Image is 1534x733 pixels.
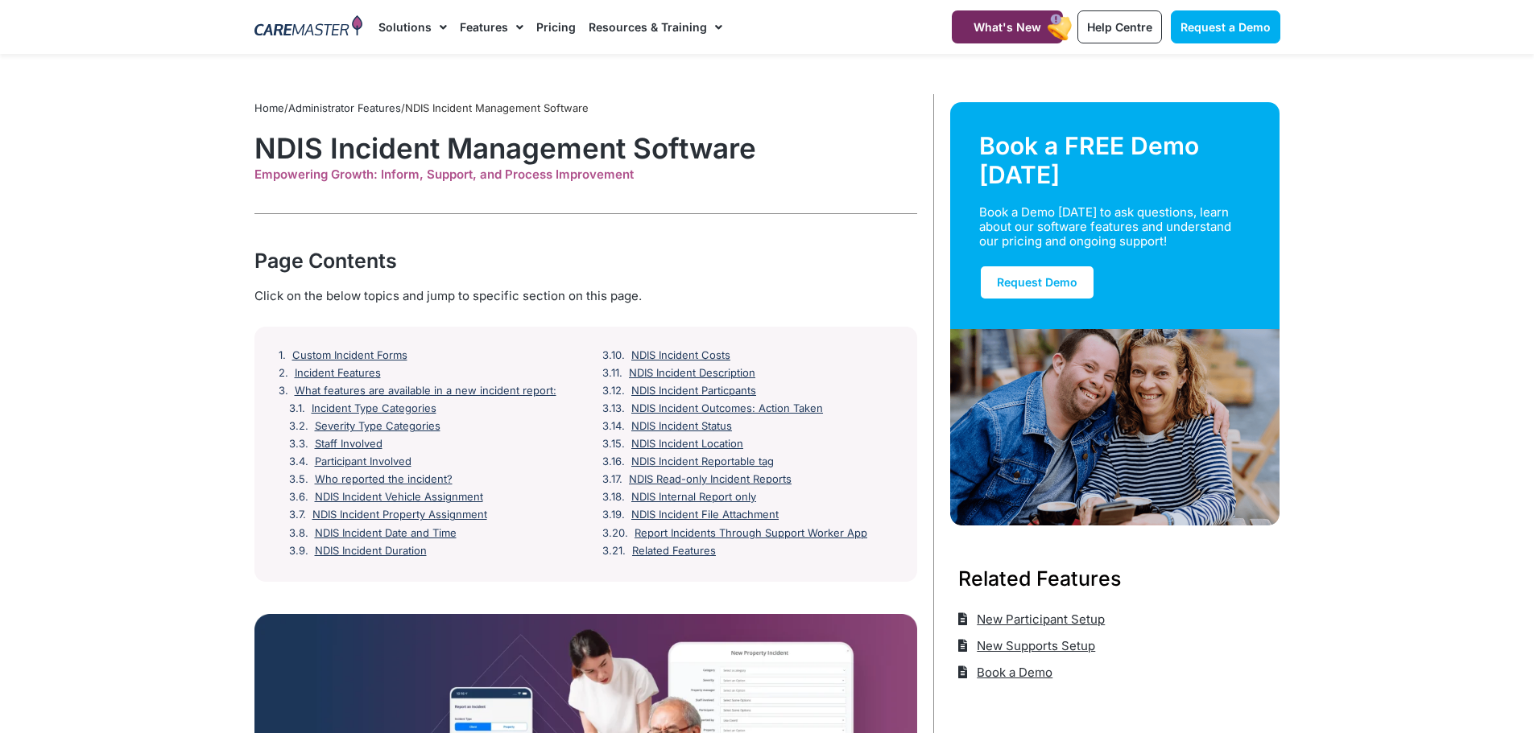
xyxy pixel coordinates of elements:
[254,246,917,275] div: Page Contents
[631,402,823,415] a: NDIS Incident Outcomes: Action Taken
[958,632,1096,659] a: New Supports Setup
[315,527,457,540] a: NDIS Incident Date and Time
[1180,20,1271,34] span: Request a Demo
[632,545,716,558] a: Related Features
[631,349,730,362] a: NDIS Incident Costs
[254,101,284,114] a: Home
[973,632,1095,659] span: New Supports Setup
[315,491,483,504] a: NDIS Incident Vehicle Assignment
[315,420,440,433] a: Severity Type Categories
[952,10,1063,43] a: What's New
[315,438,382,451] a: Staff Involved
[312,509,487,521] a: NDIS Incident Property Assignment
[1171,10,1280,43] a: Request a Demo
[997,275,1077,289] span: Request Demo
[254,167,917,182] div: Empowering Growth: Inform, Support, and Process Improvement
[295,385,556,397] a: What features are available in a new incident report:
[631,509,779,521] a: NDIS Incident File Attachment
[254,101,589,114] span: / /
[979,205,1232,249] div: Book a Demo [DATE] to ask questions, learn about our software features and understand our pricing...
[629,367,755,380] a: NDIS Incident Description
[631,491,756,504] a: NDIS Internal Report only
[1077,10,1162,43] a: Help Centre
[979,265,1095,300] a: Request Demo
[405,101,589,114] span: NDIS Incident Management Software
[288,101,401,114] a: Administrator Features
[1087,20,1152,34] span: Help Centre
[315,473,453,486] a: Who reported the incident?
[974,20,1041,34] span: What's New
[629,473,792,486] a: NDIS Read-only Incident Reports
[958,606,1106,632] a: New Participant Setup
[973,606,1105,632] span: New Participant Setup
[958,564,1272,593] h3: Related Features
[631,438,743,451] a: NDIS Incident Location
[979,131,1251,189] div: Book a FREE Demo [DATE]
[254,287,917,305] div: Click on the below topics and jump to specific section on this page.
[292,349,407,362] a: Custom Incident Forms
[315,545,427,558] a: NDIS Incident Duration
[254,15,363,39] img: CareMaster Logo
[635,527,867,540] a: Report Incidents Through Support Worker App
[295,367,381,380] a: Incident Features
[973,659,1052,686] span: Book a Demo
[631,420,732,433] a: NDIS Incident Status
[631,455,774,468] a: NDIS Incident Reportable tag
[950,329,1280,525] img: Support Worker and NDIS Participant out for a coffee.
[958,659,1053,686] a: Book a Demo
[254,131,917,165] h1: NDIS Incident Management Software
[312,402,436,415] a: Incident Type Categories
[631,385,756,397] a: NDIS Incident Particpants
[315,455,411,468] a: Participant Involved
